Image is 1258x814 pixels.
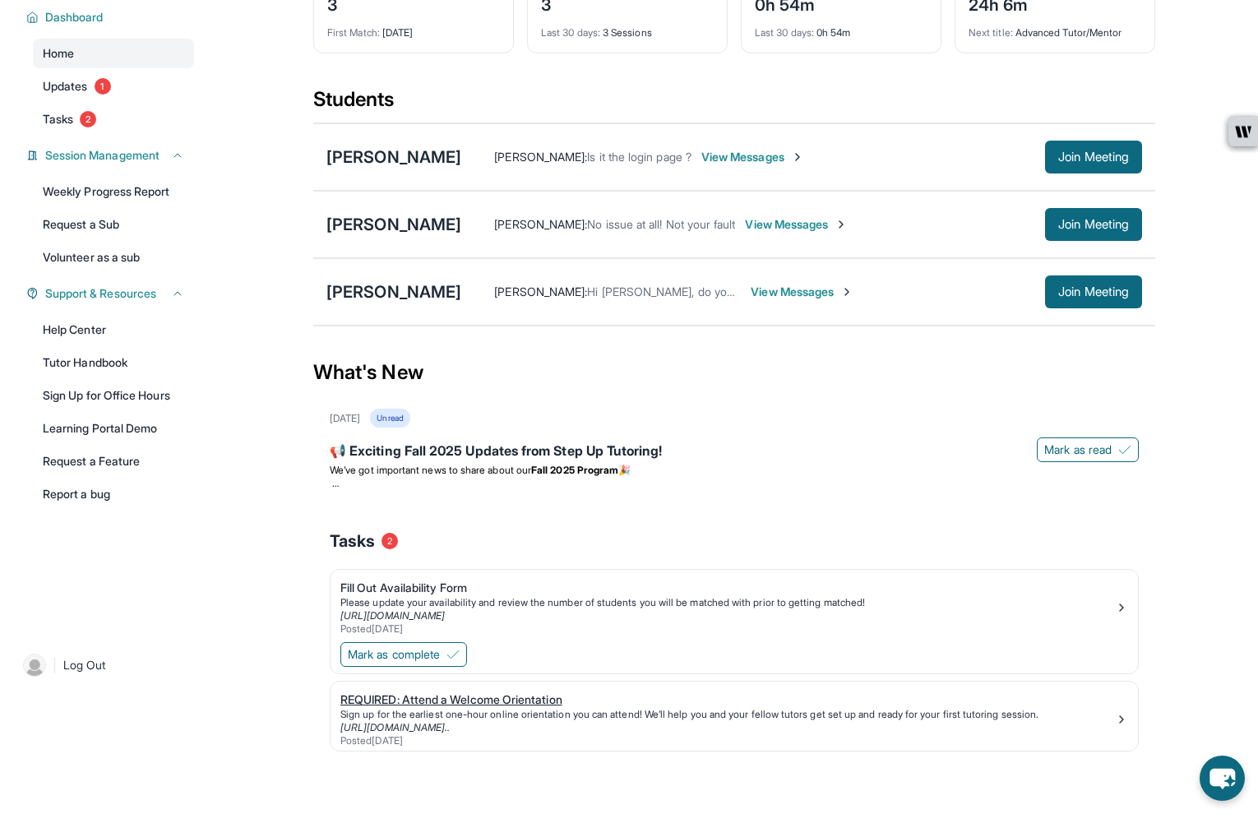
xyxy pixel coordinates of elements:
button: Support & Resources [39,285,184,302]
div: Advanced Tutor/Mentor [969,16,1141,39]
span: Is it the login page ? [587,150,691,164]
div: 0h 54m [755,16,927,39]
button: Join Meeting [1045,208,1142,241]
span: 🎉 [618,464,631,476]
strong: Fall 2025 Program [531,464,618,476]
button: Join Meeting [1045,275,1142,308]
a: Request a Feature [33,446,194,476]
img: Chevron-Right [791,150,804,164]
button: chat-button [1200,756,1245,801]
a: Tasks2 [33,104,194,134]
span: View Messages [751,284,853,300]
span: Updates [43,78,88,95]
img: user-img [23,654,46,677]
button: Mark as read [1037,437,1139,462]
span: Support & Resources [45,285,156,302]
div: Fill Out Availability Form [340,580,1115,596]
span: | [53,655,57,675]
div: Posted [DATE] [340,734,1115,747]
a: Sign Up for Office Hours [33,381,194,410]
button: Join Meeting [1045,141,1142,173]
span: Join Meeting [1058,220,1129,229]
a: Report a bug [33,479,194,509]
span: Next title : [969,26,1013,39]
span: Log Out [63,657,106,673]
span: Tasks [330,530,375,553]
a: Fill Out Availability FormPlease update your availability and review the number of students you w... [331,570,1138,639]
span: Last 30 days : [541,26,600,39]
div: Posted [DATE] [340,622,1115,636]
a: |Log Out [16,647,194,683]
img: Mark as read [1118,443,1131,456]
span: [PERSON_NAME] : [494,284,587,298]
div: [DATE] [327,16,500,39]
a: Weekly Progress Report [33,177,194,206]
span: 1 [95,78,111,95]
div: What's New [313,336,1155,409]
a: Learning Portal Demo [33,414,194,443]
div: [PERSON_NAME] [326,146,461,169]
div: REQUIRED: Attend a Welcome Orientation [340,691,1115,708]
div: [PERSON_NAME] [326,280,461,303]
span: 2 [80,111,96,127]
div: [DATE] [330,412,360,425]
span: 2 [382,533,398,549]
a: Request a Sub [33,210,194,239]
span: View Messages [701,149,804,165]
div: Students [313,86,1155,123]
span: Home [43,45,74,62]
div: Please update your availability and review the number of students you will be matched with prior ... [340,596,1115,609]
img: Chevron-Right [835,218,848,231]
img: Chevron-Right [840,285,853,298]
button: Mark as complete [340,642,467,667]
a: Help Center [33,315,194,345]
div: 📢 Exciting Fall 2025 Updates from Step Up Tutoring! [330,441,1139,464]
span: Join Meeting [1058,287,1129,297]
div: 3 Sessions [541,16,714,39]
a: Volunteer as a sub [33,243,194,272]
div: [PERSON_NAME] [326,213,461,236]
a: Updates1 [33,72,194,101]
a: Home [33,39,194,68]
span: [PERSON_NAME] : [494,217,587,231]
span: View Messages [745,216,848,233]
span: Dashboard [45,9,104,25]
a: [URL][DOMAIN_NAME] [340,609,445,622]
a: Tutor Handbook [33,348,194,377]
span: Tasks [43,111,73,127]
img: Mark as complete [446,648,460,661]
span: Join Meeting [1058,152,1129,162]
span: No issue at all! Not your fault [587,217,735,231]
div: Unread [370,409,409,428]
span: We’ve got important news to share about our [330,464,531,476]
a: [URL][DOMAIN_NAME].. [340,721,450,733]
span: Mark as read [1044,442,1112,458]
span: Session Management [45,147,160,164]
div: Sign up for the earliest one-hour online orientation you can attend! We’ll help you and your fell... [340,708,1115,721]
button: Session Management [39,147,184,164]
span: Mark as complete [348,646,440,663]
span: [PERSON_NAME] : [494,150,587,164]
button: Dashboard [39,9,184,25]
a: REQUIRED: Attend a Welcome OrientationSign up for the earliest one-hour online orientation you ca... [331,682,1138,751]
span: First Match : [327,26,380,39]
span: Last 30 days : [755,26,814,39]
